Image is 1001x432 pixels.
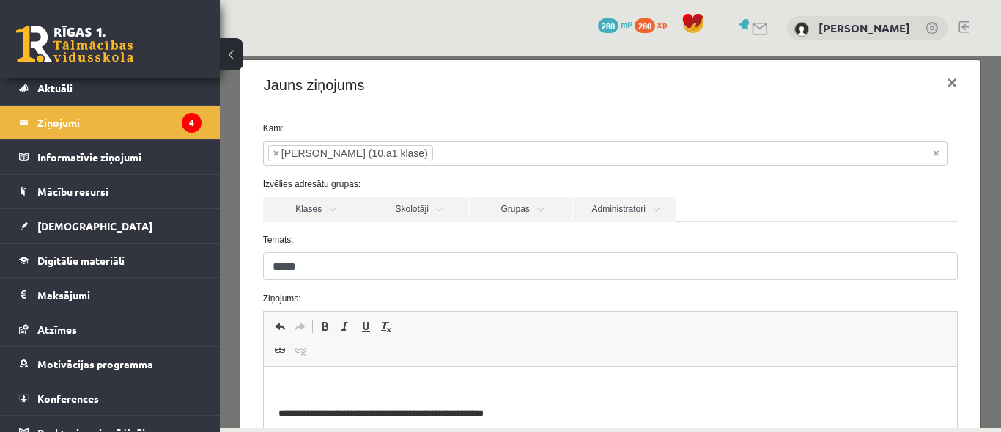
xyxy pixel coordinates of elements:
[32,121,750,134] label: Izvēlies adresātu grupas:
[37,254,125,267] span: Digitālie materiāli
[19,312,202,346] a: Atzīmes
[32,235,750,249] label: Ziņojums:
[37,219,152,233] span: [DEMOGRAPHIC_DATA]
[635,18,674,30] a: 280 xp
[19,71,202,105] a: Aktuāli
[621,18,632,30] span: mP
[48,89,213,105] li: Polina Jeluškina (10.a1 klase)
[37,81,73,95] span: Aktuāli
[44,18,145,40] h4: Jauns ziņojums
[37,278,202,312] legend: Maksājumi
[37,106,202,139] legend: Ziņojumi
[19,140,202,174] a: Informatīvie ziņojumi
[32,177,750,190] label: Temats:
[37,357,153,370] span: Motivācijas programma
[250,140,352,165] a: Grupas
[50,260,70,279] a: Atcelt (vadīšanas taustiņš+Z)
[95,260,115,279] a: Treknraksts (vadīšanas taustiņš+B)
[16,26,133,62] a: Rīgas 1. Tālmācības vidusskola
[37,140,202,174] legend: Informatīvie ziņojumi
[70,285,91,304] a: Atsaistīt
[19,175,202,208] a: Mācību resursi
[50,285,70,304] a: Saite (vadīšanas taustiņš+K)
[136,260,156,279] a: Pasvītrojums (vadīšanas taustiņš+U)
[19,209,202,243] a: [DEMOGRAPHIC_DATA]
[182,113,202,133] i: 4
[19,106,202,139] a: Ziņojumi4
[115,260,136,279] a: Slīpraksts (vadīšanas taustiņš+I)
[19,244,202,277] a: Digitālie materiāli
[37,392,99,405] span: Konferences
[37,323,77,336] span: Atzīmes
[794,22,809,37] img: Amanda Krēsliņa
[37,185,108,198] span: Mācību resursi
[657,18,667,30] span: xp
[53,89,59,104] span: ×
[598,18,632,30] a: 280 mP
[43,140,146,165] a: Klases
[32,65,750,78] label: Kam:
[19,381,202,415] a: Konferences
[635,18,655,33] span: 280
[598,18,618,33] span: 280
[715,6,749,47] button: ×
[147,140,249,165] a: Skolotāji
[70,260,91,279] a: Atkārtot (vadīšanas taustiņš+Y)
[19,278,202,312] a: Maksājumi
[819,21,910,35] a: [PERSON_NAME]
[713,89,719,104] span: Noņemt visus vienumus
[156,260,177,279] a: Noņemt stilus
[19,347,202,381] a: Motivācijas programma
[353,140,456,165] a: Administratori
